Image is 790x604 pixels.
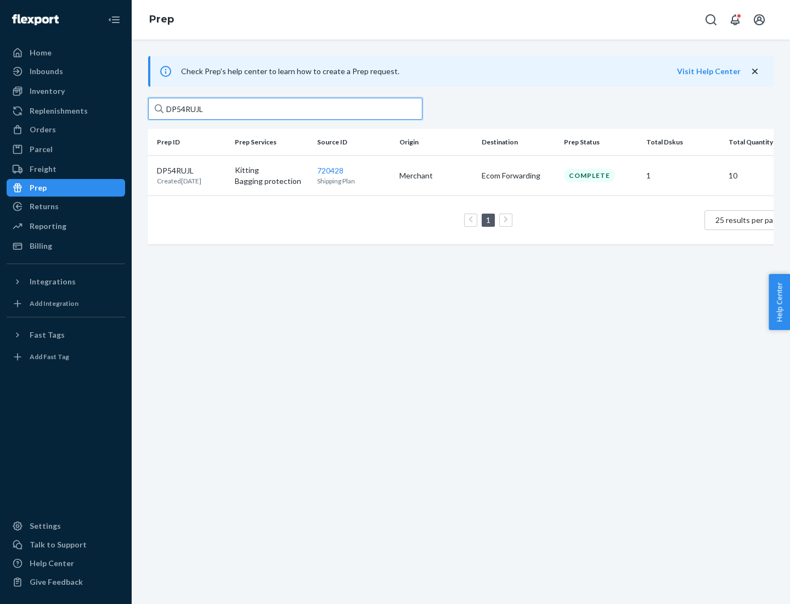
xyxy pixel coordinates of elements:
[148,98,422,120] input: Search prep jobs
[646,170,720,181] p: 1
[140,4,183,36] ol: breadcrumbs
[642,129,724,155] th: Total Dskus
[724,9,746,31] button: Open notifications
[7,536,125,553] a: Talk to Support
[7,63,125,80] a: Inbounds
[230,129,313,155] th: Prep Services
[7,517,125,535] a: Settings
[30,86,65,97] div: Inventory
[7,295,125,312] a: Add Integration
[7,82,125,100] a: Inventory
[317,176,391,186] p: Shipping Plan
[30,241,52,251] div: Billing
[30,66,63,77] div: Inbounds
[30,329,65,340] div: Fast Tags
[30,124,56,135] div: Orders
[715,215,782,225] span: 25 results per page
[30,201,59,212] div: Returns
[30,144,53,155] div: Parcel
[313,129,395,155] th: Source ID
[30,105,88,116] div: Replenishments
[395,129,477,155] th: Origin
[7,179,125,197] a: Prep
[7,160,125,178] a: Freight
[30,558,74,569] div: Help Center
[7,102,125,120] a: Replenishments
[30,299,78,308] div: Add Integration
[7,44,125,61] a: Home
[235,176,308,187] p: Bagging protection
[181,66,399,76] span: Check Prep's help center to learn how to create a Prep request.
[769,274,790,330] button: Help Center
[12,14,59,25] img: Flexport logo
[103,9,125,31] button: Close Navigation
[30,276,76,287] div: Integrations
[477,129,560,155] th: Destination
[30,164,57,175] div: Freight
[7,237,125,255] a: Billing
[30,221,66,232] div: Reporting
[7,198,125,215] a: Returns
[30,352,69,361] div: Add Fast Tag
[7,573,125,591] button: Give Feedback
[317,166,343,175] a: 720428
[30,47,52,58] div: Home
[30,182,47,193] div: Prep
[7,348,125,366] a: Add Fast Tag
[30,521,61,532] div: Settings
[399,170,473,181] p: Merchant
[7,555,125,572] a: Help Center
[564,169,615,182] div: Complete
[749,66,760,77] button: close
[7,273,125,290] button: Integrations
[482,170,555,181] p: Ecom Forwarding
[484,215,493,225] a: Page 1 is your current page
[157,176,201,186] p: Created [DATE]
[560,129,642,155] th: Prep Status
[7,121,125,138] a: Orders
[7,326,125,344] button: Fast Tags
[235,165,308,176] p: Kitting
[677,66,741,77] button: Visit Help Center
[30,539,87,550] div: Talk to Support
[700,9,722,31] button: Open Search Box
[7,141,125,158] a: Parcel
[748,9,770,31] button: Open account menu
[149,13,174,25] a: Prep
[30,577,83,588] div: Give Feedback
[157,165,201,176] p: DP54RUJL
[148,129,230,155] th: Prep ID
[7,217,125,235] a: Reporting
